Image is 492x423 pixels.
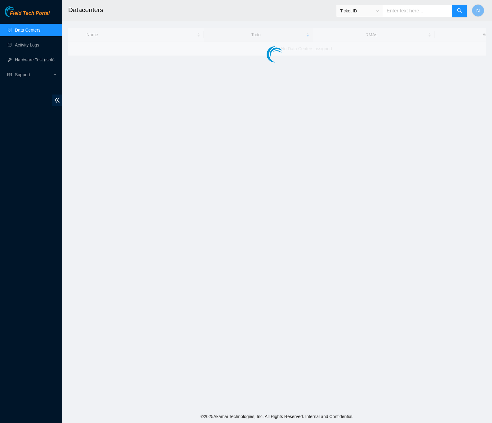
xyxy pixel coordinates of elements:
a: Akamai TechnologiesField Tech Portal [5,11,50,19]
span: Support [15,68,51,81]
a: Activity Logs [15,42,39,47]
button: search [452,5,467,17]
a: Data Centers [15,28,40,33]
span: search [457,8,462,14]
input: Enter text here... [383,5,452,17]
button: N [472,4,484,17]
a: Hardware Test (isok) [15,57,55,62]
span: N [476,7,480,15]
footer: © 2025 Akamai Technologies, Inc. All Rights Reserved. Internal and Confidential. [62,410,492,423]
img: Akamai Technologies [5,6,31,17]
span: double-left [52,95,62,106]
span: Ticket ID [340,6,379,15]
span: read [7,73,12,77]
span: Field Tech Portal [10,11,50,16]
